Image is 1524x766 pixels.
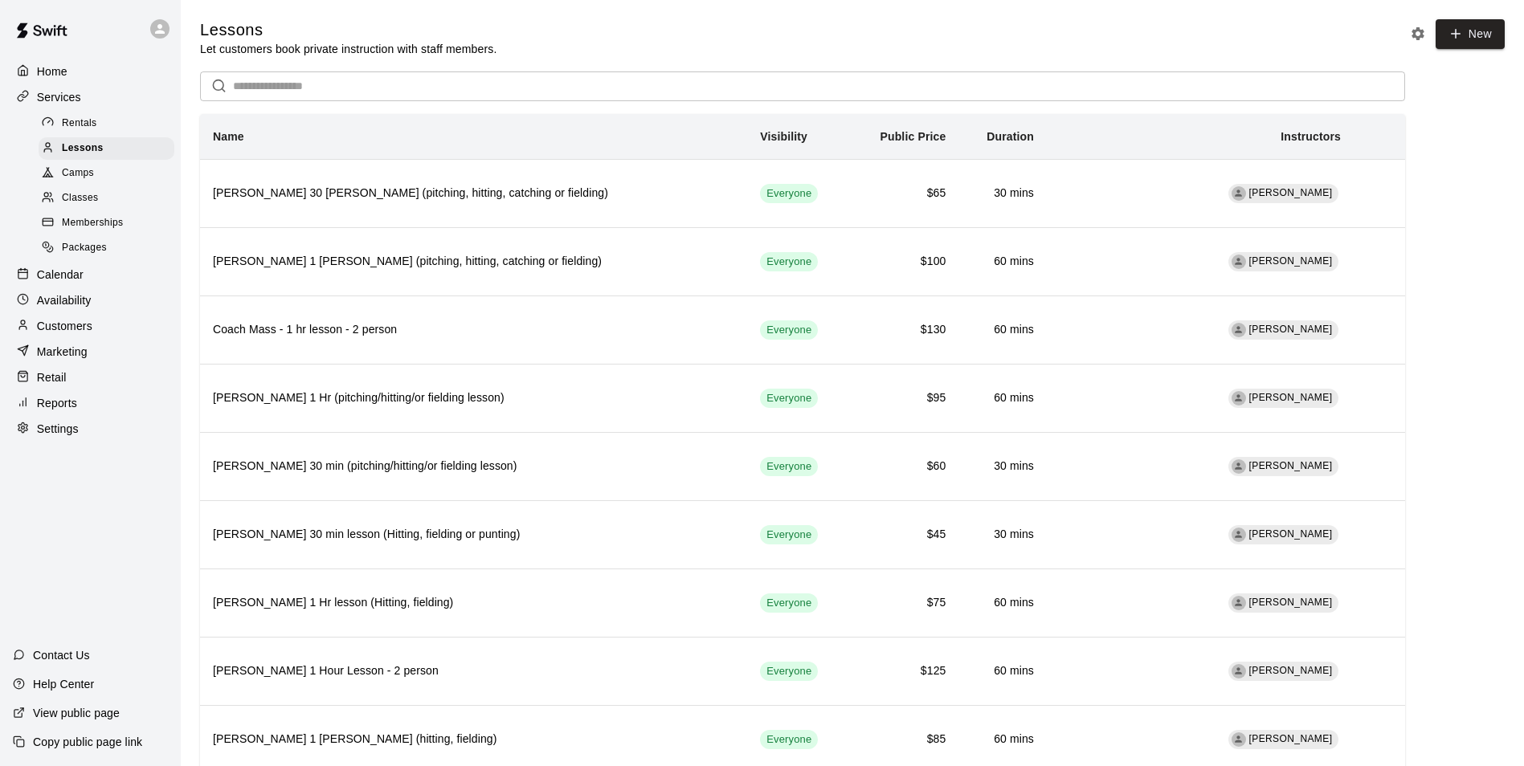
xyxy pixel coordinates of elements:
p: Calendar [37,267,84,283]
span: Lessons [62,141,104,157]
div: Packages [39,237,174,259]
b: Visibility [760,130,807,143]
span: [PERSON_NAME] [1249,528,1333,540]
a: Customers [13,314,168,338]
p: Reports [37,395,77,411]
div: Availability [13,288,168,312]
a: Classes [39,186,181,211]
span: Everyone [760,528,818,543]
a: Calendar [13,263,168,287]
a: Packages [39,236,181,261]
div: Chad Massengale [1232,255,1246,269]
div: Dusten Knight [1232,391,1246,405]
a: Retail [13,365,168,389]
h6: [PERSON_NAME] 30 min lesson (Hitting, fielding or punting) [213,526,734,544]
h6: $45 [861,526,946,544]
a: Settings [13,417,168,441]
span: [PERSON_NAME] [1249,392,1333,403]
span: [PERSON_NAME] [1249,460,1333,471]
span: Everyone [760,596,818,611]
h6: [PERSON_NAME] 1 Hr lesson (Hitting, fielding) [213,594,734,612]
span: [PERSON_NAME] [1249,187,1333,198]
h6: 60 mins [971,662,1034,680]
div: This service is visible to all of your customers [760,252,818,271]
p: Marketing [37,344,88,360]
h6: [PERSON_NAME] 1 [PERSON_NAME] (hitting, fielding) [213,731,734,748]
div: Memberships [39,212,174,234]
span: Everyone [760,186,818,202]
h6: $130 [861,321,946,339]
button: Lesson settings [1406,22,1430,46]
p: Customers [37,318,92,334]
span: [PERSON_NAME] [1249,665,1333,676]
h6: $100 [861,253,946,271]
h6: [PERSON_NAME] 30 min (pitching/hitting/or fielding lesson) [213,458,734,475]
div: This service is visible to all of your customers [760,389,818,408]
h6: 30 mins [971,185,1034,202]
p: Settings [37,421,79,437]
p: Retail [37,369,67,385]
h6: [PERSON_NAME] 30 [PERSON_NAME] (pitching, hitting, catching or fielding) [213,185,734,202]
h6: $60 [861,458,946,475]
span: Everyone [760,255,818,270]
h6: 30 mins [971,458,1034,475]
b: Instructors [1281,130,1341,143]
b: Duration [987,130,1034,143]
p: Contact Us [33,647,90,663]
div: Trent Bowles [1232,596,1246,610]
a: Memberships [39,211,181,236]
p: Availability [37,292,92,308]
div: Trent Bowles [1232,528,1246,542]
a: Marketing [13,340,168,364]
span: Classes [62,190,98,206]
h6: $95 [861,389,946,407]
div: Dusten Knight [1232,459,1246,474]
h6: [PERSON_NAME] 1 Hour Lesson - 2 person [213,662,734,680]
span: Everyone [760,732,818,748]
h6: [PERSON_NAME] 1 [PERSON_NAME] (pitching, hitting, catching or fielding) [213,253,734,271]
div: Chad Massengale [1232,323,1246,337]
h6: 60 mins [971,389,1034,407]
a: Lessons [39,136,181,161]
span: [PERSON_NAME] [1249,324,1333,335]
div: Home [13,59,168,84]
h6: 60 mins [971,253,1034,271]
div: This service is visible to all of your customers [760,525,818,544]
span: [PERSON_NAME] [1249,733,1333,744]
div: Jeremy Almaguer [1232,732,1246,747]
a: Services [13,85,168,109]
div: This service is visible to all of your customers [760,320,818,340]
h6: 30 mins [971,526,1034,544]
h6: $75 [861,594,946,612]
p: View public page [33,705,120,721]
span: Everyone [760,664,818,679]
h5: Lessons [200,19,496,41]
div: Rentals [39,112,174,135]
h6: [PERSON_NAME] 1 Hr (pitching/hitting/or fielding lesson) [213,389,734,407]
p: Services [37,89,81,105]
h6: $65 [861,185,946,202]
p: Help Center [33,676,94,692]
b: Name [213,130,244,143]
div: This service is visible to all of your customers [760,593,818,613]
div: This service is visible to all of your customers [760,457,818,476]
p: Home [37,63,67,79]
span: Camps [62,165,94,181]
h6: 60 mins [971,594,1034,612]
div: This service is visible to all of your customers [760,184,818,203]
h6: 60 mins [971,321,1034,339]
h6: $85 [861,731,946,748]
span: Rentals [62,116,97,132]
span: Packages [62,240,107,256]
span: Everyone [760,391,818,406]
div: Lessons [39,137,174,160]
h6: $125 [861,662,946,680]
span: Memberships [62,215,123,231]
span: Everyone [760,459,818,475]
div: This service is visible to all of your customers [760,662,818,681]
